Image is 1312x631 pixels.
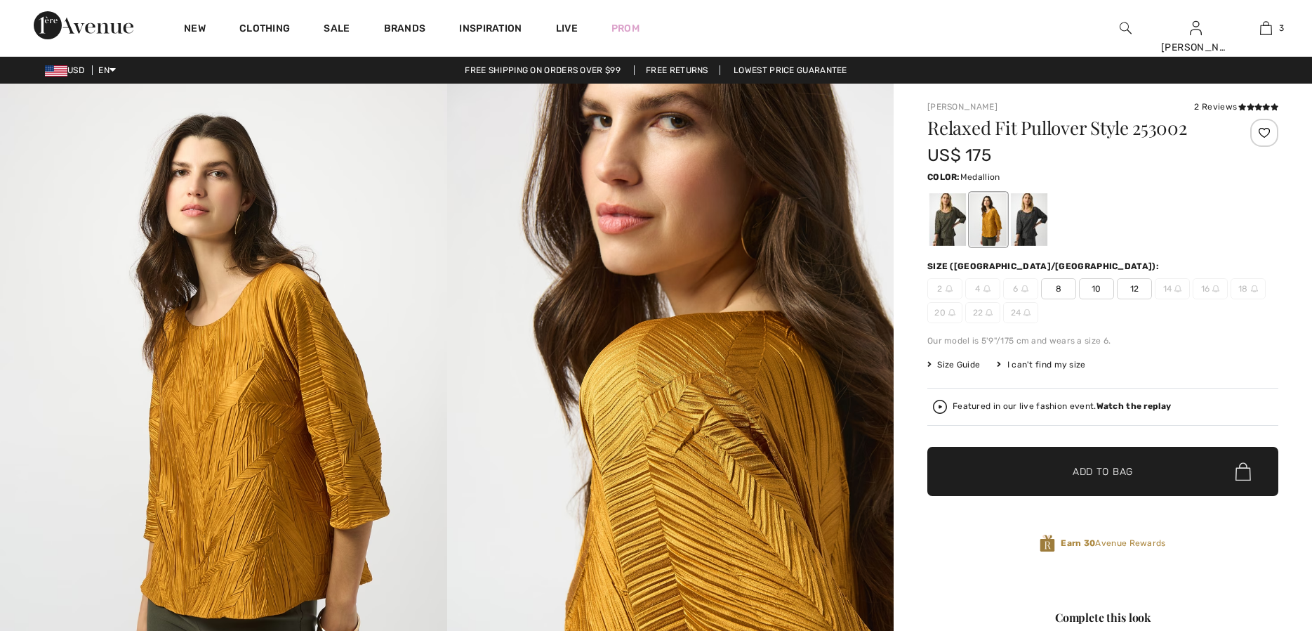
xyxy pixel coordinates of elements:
[965,302,1000,323] span: 22
[239,22,290,37] a: Clothing
[1260,20,1272,37] img: My Bag
[324,22,350,37] a: Sale
[45,65,67,77] img: US Dollar
[960,172,1000,182] span: Medallion
[556,21,578,36] a: Live
[927,447,1278,496] button: Add to Bag
[1011,193,1047,246] div: Black
[1212,285,1219,292] img: ring-m.svg
[927,145,991,165] span: US$ 175
[453,65,632,75] a: Free shipping on orders over $99
[953,402,1171,411] div: Featured in our live fashion event.
[927,172,960,182] span: Color:
[933,400,947,414] img: Watch the replay
[927,278,962,299] span: 2
[927,334,1278,347] div: Our model is 5'9"/175 cm and wears a size 6.
[1161,40,1230,55] div: [PERSON_NAME]
[1231,20,1300,37] a: 3
[1117,278,1152,299] span: 12
[927,302,962,323] span: 20
[946,285,953,292] img: ring-m.svg
[45,65,90,75] span: USD
[34,11,133,39] img: 1ère Avenue
[1190,20,1202,37] img: My Info
[927,102,998,112] a: [PERSON_NAME]
[986,309,993,316] img: ring-m.svg
[927,119,1220,137] h1: Relaxed Fit Pullover Style 253002
[722,65,859,75] a: Lowest Price Guarantee
[1079,278,1114,299] span: 10
[1194,100,1278,113] div: 2 Reviews
[634,65,720,75] a: Free Returns
[459,22,522,37] span: Inspiration
[1003,278,1038,299] span: 6
[983,285,990,292] img: ring-m.svg
[965,278,1000,299] span: 4
[1040,534,1055,553] img: Avenue Rewards
[1231,278,1266,299] span: 18
[927,260,1162,273] div: Size ([GEOGRAPHIC_DATA]/[GEOGRAPHIC_DATA]):
[1061,538,1095,548] strong: Earn 30
[1061,537,1165,549] span: Avenue Rewards
[1251,285,1258,292] img: ring-m.svg
[1041,278,1076,299] span: 8
[927,358,980,371] span: Size Guide
[1023,309,1031,316] img: ring-m.svg
[927,609,1278,626] div: Complete this look
[1021,285,1028,292] img: ring-m.svg
[929,193,966,246] div: Avocado
[98,65,116,75] span: EN
[1235,462,1251,481] img: Bag.svg
[1096,401,1172,411] strong: Watch the replay
[1155,278,1190,299] span: 14
[184,22,206,37] a: New
[384,22,426,37] a: Brands
[1190,21,1202,34] a: Sign In
[1073,464,1133,479] span: Add to Bag
[1174,285,1181,292] img: ring-m.svg
[1279,22,1284,34] span: 3
[948,309,955,316] img: ring-m.svg
[997,358,1085,371] div: I can't find my size
[1003,302,1038,323] span: 24
[1120,20,1132,37] img: search the website
[611,21,640,36] a: Prom
[1193,278,1228,299] span: 16
[970,193,1007,246] div: Medallion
